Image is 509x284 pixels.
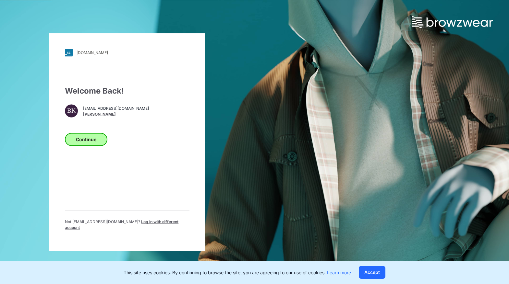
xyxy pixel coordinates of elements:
a: Learn more [327,270,351,275]
img: svg+xml;base64,PHN2ZyB3aWR0aD0iMjgiIGhlaWdodD0iMjgiIHZpZXdCb3g9IjAgMCAyOCAyOCIgZmlsbD0ibm9uZSIgeG... [65,49,73,56]
span: [EMAIL_ADDRESS][DOMAIN_NAME] [83,106,149,111]
p: Not [EMAIL_ADDRESS][DOMAIN_NAME] ? [65,219,189,230]
span: [PERSON_NAME] [83,111,149,117]
a: [DOMAIN_NAME] [65,49,189,56]
div: BK [65,104,78,117]
div: Welcome Back! [65,85,189,97]
div: [DOMAIN_NAME] [77,50,108,55]
p: This site uses cookies. By continuing to browse the site, you are agreeing to our use of cookies. [124,269,351,276]
button: Continue [65,133,107,146]
img: browzwear-logo.73288ffb.svg [412,16,493,28]
button: Accept [359,266,385,279]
